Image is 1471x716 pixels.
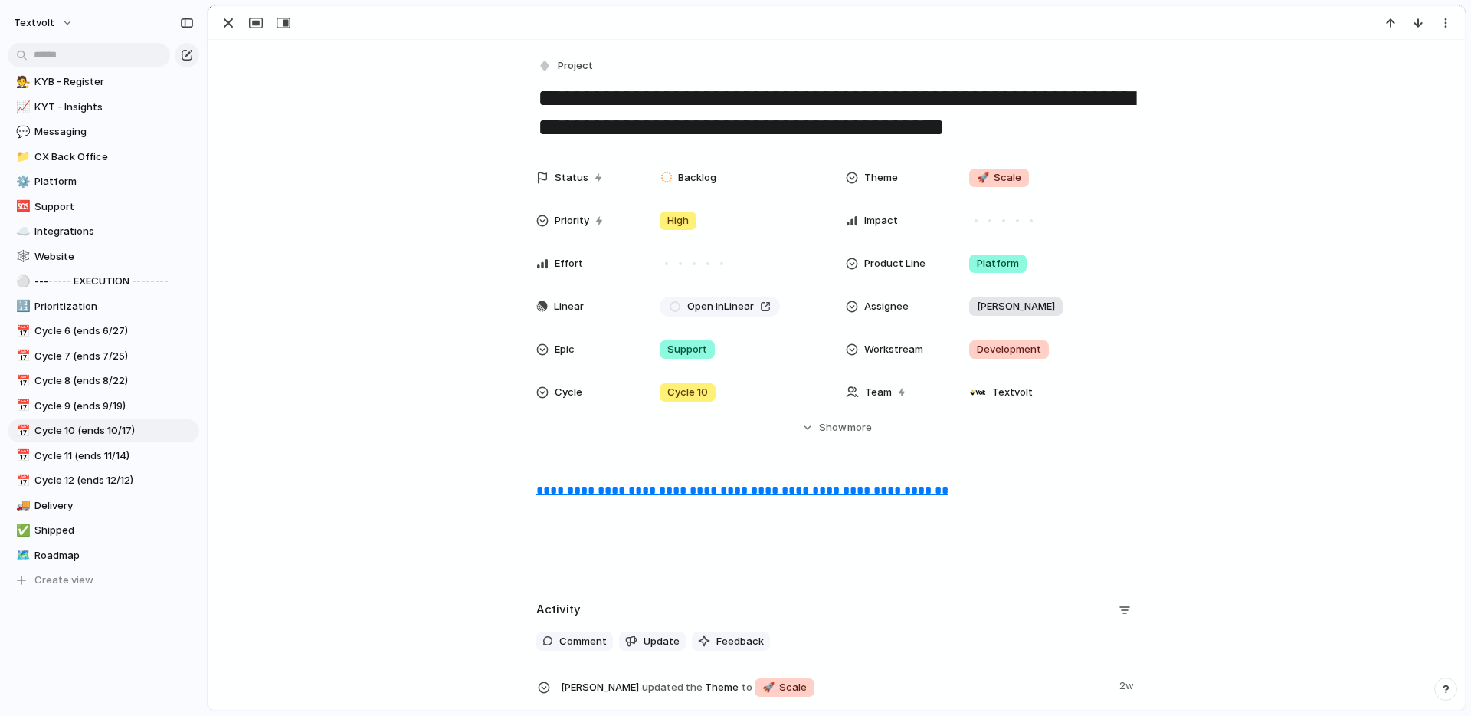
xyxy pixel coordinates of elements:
[864,170,898,186] span: Theme
[14,523,29,538] button: ✅
[716,634,764,649] span: Feedback
[34,224,194,239] span: Integrations
[555,256,583,271] span: Effort
[692,632,770,652] button: Feedback
[8,170,199,193] a: ⚙️Platform
[667,385,708,400] span: Cycle 10
[14,373,29,389] button: 📅
[34,448,194,464] span: Cycle 11 (ends 11/14)
[8,295,199,318] a: 🔢Prioritization
[8,220,199,243] a: ☁️Integrations
[16,472,27,490] div: 📅
[14,324,29,339] button: 📅
[555,170,588,186] span: Status
[667,213,689,228] span: High
[864,342,923,357] span: Workstream
[16,248,27,265] div: 🕸️
[8,71,199,94] a: 🧑‍⚖️KYB - Register
[14,548,29,563] button: 🗺️
[8,345,199,368] a: 📅Cycle 7 (ends 7/25)
[536,414,1137,442] button: Showmore
[14,100,29,115] button: 📈
[8,195,199,218] a: 🆘Support
[8,395,199,418] a: 📅Cycle 9 (ends 9/19)
[14,249,29,264] button: 🕸️
[558,58,593,74] span: Project
[14,299,29,314] button: 🔢
[16,397,27,415] div: 📅
[559,634,607,649] span: Comment
[14,199,29,215] button: 🆘
[864,213,898,228] span: Impact
[992,385,1033,400] span: Textvolt
[1119,675,1137,694] span: 2w
[762,680,807,695] span: Scale
[977,342,1041,357] span: Development
[8,569,199,592] button: Create view
[16,323,27,340] div: 📅
[14,15,54,31] span: textvolt
[8,369,199,392] a: 📅Cycle 8 (ends 8/22)
[14,174,29,189] button: ⚙️
[16,347,27,365] div: 📅
[34,124,194,140] span: Messaging
[16,547,27,564] div: 🗺️
[8,245,199,268] div: 🕸️Website
[16,223,27,241] div: ☁️
[16,273,27,291] div: ⚪
[16,173,27,191] div: ⚙️
[555,342,575,357] span: Epic
[34,249,194,264] span: Website
[14,224,29,239] button: ☁️
[34,274,194,289] span: -------- EXECUTION --------
[14,124,29,140] button: 💬
[34,100,194,115] span: KYT - Insights
[8,96,199,119] a: 📈KYT - Insights
[977,256,1019,271] span: Platform
[34,149,194,165] span: CX Back Office
[14,349,29,364] button: 📅
[8,469,199,492] a: 📅Cycle 12 (ends 12/12)
[34,299,194,314] span: Prioritization
[16,123,27,141] div: 💬
[667,342,707,357] span: Support
[8,519,199,542] a: ✅Shipped
[34,199,194,215] span: Support
[8,494,199,517] a: 🚚Delivery
[865,385,892,400] span: Team
[16,497,27,514] div: 🚚
[34,423,194,438] span: Cycle 10 (ends 10/17)
[16,198,27,215] div: 🆘
[16,522,27,540] div: ✅
[678,170,716,186] span: Backlog
[34,399,194,414] span: Cycle 9 (ends 9/19)
[14,423,29,438] button: 📅
[14,74,29,90] button: 🧑‍⚖️
[34,548,194,563] span: Roadmap
[14,274,29,289] button: ⚪
[644,634,680,649] span: Update
[16,74,27,91] div: 🧑‍⚖️
[977,299,1055,314] span: [PERSON_NAME]
[8,146,199,169] a: 📁CX Back Office
[555,213,589,228] span: Priority
[34,473,194,488] span: Cycle 12 (ends 12/12)
[34,573,93,588] span: Create view
[8,120,199,143] a: 💬Messaging
[16,148,27,166] div: 📁
[687,299,754,314] span: Open in Linear
[16,447,27,465] div: 📅
[8,270,199,293] div: ⚪-------- EXECUTION --------
[8,320,199,343] a: 📅Cycle 6 (ends 6/27)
